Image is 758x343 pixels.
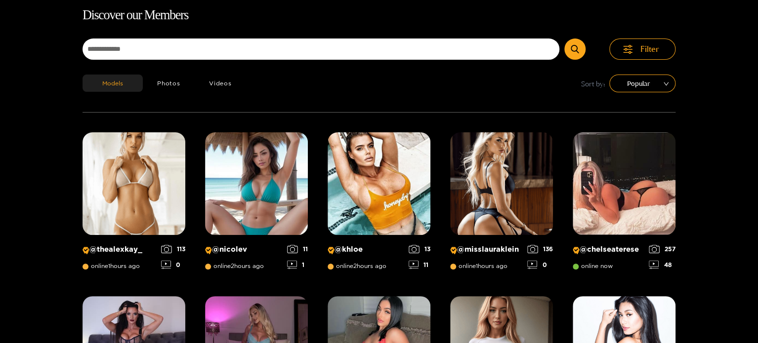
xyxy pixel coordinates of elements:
[409,245,430,253] div: 13
[143,75,195,92] button: Photos
[161,245,185,253] div: 113
[573,132,675,235] img: Creator Profile Image: chelseaterese
[83,245,156,254] p: @ thealexkay_
[205,132,308,276] a: Creator Profile Image: nicolev@nicolevonline2hours ago111
[617,76,668,91] span: Popular
[450,245,522,254] p: @ misslauraklein
[609,75,675,92] div: sort
[527,261,553,269] div: 0
[83,132,185,276] a: Creator Profile Image: thealexkay_@thealexkay_online1hours ago1130
[450,132,553,235] img: Creator Profile Image: misslauraklein
[450,132,553,276] a: Creator Profile Image: misslauraklein@misslaurakleinonline1hours ago1360
[573,245,644,254] p: @ chelseaterese
[83,263,140,269] span: online 1 hours ago
[83,132,185,235] img: Creator Profile Image: thealexkay_
[83,5,675,26] h1: Discover our Members
[328,245,404,254] p: @ khloe
[409,261,430,269] div: 11
[205,132,308,235] img: Creator Profile Image: nicolev
[195,75,246,92] button: Videos
[527,245,553,253] div: 136
[573,263,613,269] span: online now
[328,263,386,269] span: online 2 hours ago
[573,132,675,276] a: Creator Profile Image: chelseaterese@chelseatereseonline now25748
[328,132,430,276] a: Creator Profile Image: khloe@khloeonline2hours ago1311
[649,261,675,269] div: 48
[287,245,308,253] div: 11
[450,263,507,269] span: online 1 hours ago
[640,43,659,55] span: Filter
[581,78,605,89] span: Sort by:
[205,263,264,269] span: online 2 hours ago
[609,38,675,60] button: Filter
[564,38,586,60] button: Submit Search
[205,245,282,254] p: @ nicolev
[328,132,430,235] img: Creator Profile Image: khloe
[83,75,143,92] button: Models
[649,245,675,253] div: 257
[161,261,185,269] div: 0
[287,261,308,269] div: 1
